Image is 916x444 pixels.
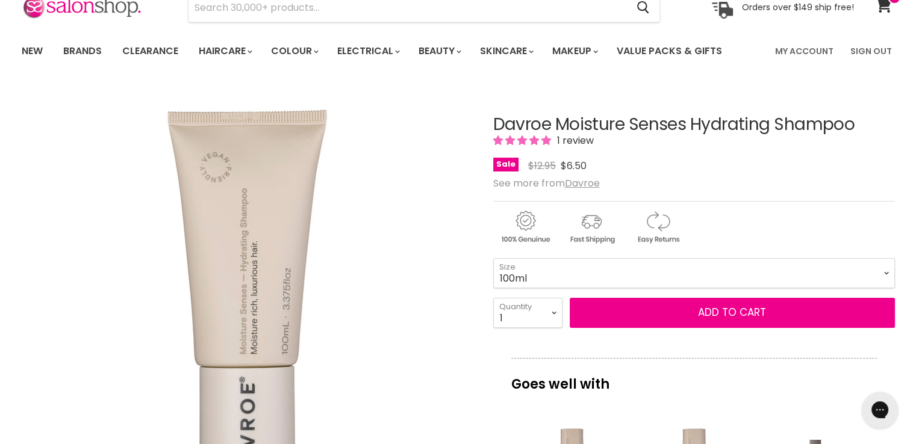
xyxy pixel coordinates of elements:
[493,134,553,147] span: 5.00 stars
[528,159,556,173] span: $12.95
[553,134,594,147] span: 1 review
[493,116,895,134] h1: Davroe Moisture Senses Hydrating Shampoo
[410,39,469,64] a: Beauty
[570,298,895,328] button: Add to cart
[768,39,841,64] a: My Account
[54,39,111,64] a: Brands
[7,34,910,69] nav: Main
[328,39,407,64] a: Electrical
[493,158,519,171] span: Sale
[626,209,690,245] img: returns.gif
[493,298,562,328] select: Quantity
[565,176,600,190] a: Davroe
[493,209,557,245] img: genuine.gif
[13,34,750,69] ul: Main menu
[559,209,623,245] img: shipping.gif
[13,39,52,64] a: New
[561,159,587,173] span: $6.50
[543,39,605,64] a: Makeup
[471,39,541,64] a: Skincare
[511,358,877,398] p: Goes well with
[608,39,731,64] a: Value Packs & Gifts
[190,39,260,64] a: Haircare
[262,39,326,64] a: Colour
[856,387,904,432] iframe: Gorgias live chat messenger
[843,39,899,64] a: Sign Out
[742,2,854,13] p: Orders over $149 ship free!
[113,39,187,64] a: Clearance
[493,176,600,190] span: See more from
